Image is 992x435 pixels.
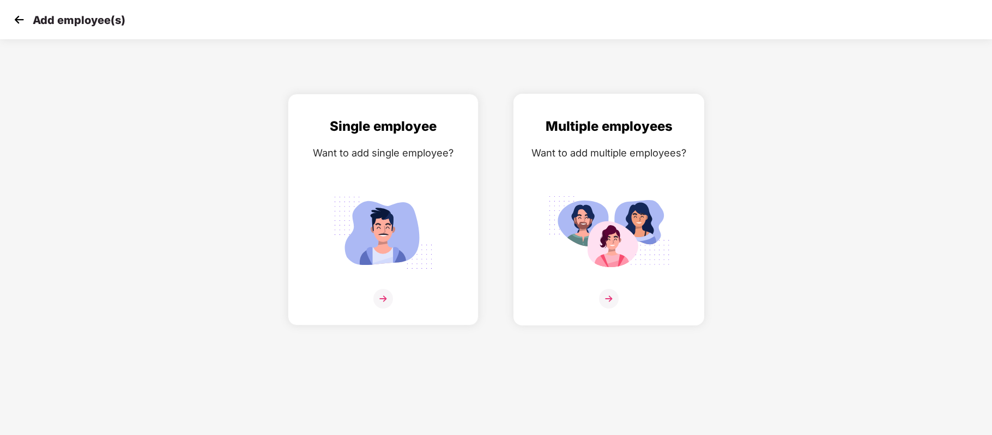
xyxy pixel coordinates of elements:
[11,11,27,28] img: svg+xml;base64,PHN2ZyB4bWxucz0iaHR0cDovL3d3dy53My5vcmcvMjAwMC9zdmciIHdpZHRoPSIzMCIgaGVpZ2h0PSIzMC...
[33,14,125,27] p: Add employee(s)
[548,190,670,275] img: svg+xml;base64,PHN2ZyB4bWxucz0iaHR0cDovL3d3dy53My5vcmcvMjAwMC9zdmciIGlkPSJNdWx0aXBsZV9lbXBsb3llZS...
[599,289,619,309] img: svg+xml;base64,PHN2ZyB4bWxucz0iaHR0cDovL3d3dy53My5vcmcvMjAwMC9zdmciIHdpZHRoPSIzNiIgaGVpZ2h0PSIzNi...
[373,289,393,309] img: svg+xml;base64,PHN2ZyB4bWxucz0iaHR0cDovL3d3dy53My5vcmcvMjAwMC9zdmciIHdpZHRoPSIzNiIgaGVpZ2h0PSIzNi...
[525,145,693,161] div: Want to add multiple employees?
[322,190,444,275] img: svg+xml;base64,PHN2ZyB4bWxucz0iaHR0cDovL3d3dy53My5vcmcvMjAwMC9zdmciIGlkPSJTaW5nbGVfZW1wbG95ZWUiIH...
[299,145,467,161] div: Want to add single employee?
[525,116,693,137] div: Multiple employees
[299,116,467,137] div: Single employee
